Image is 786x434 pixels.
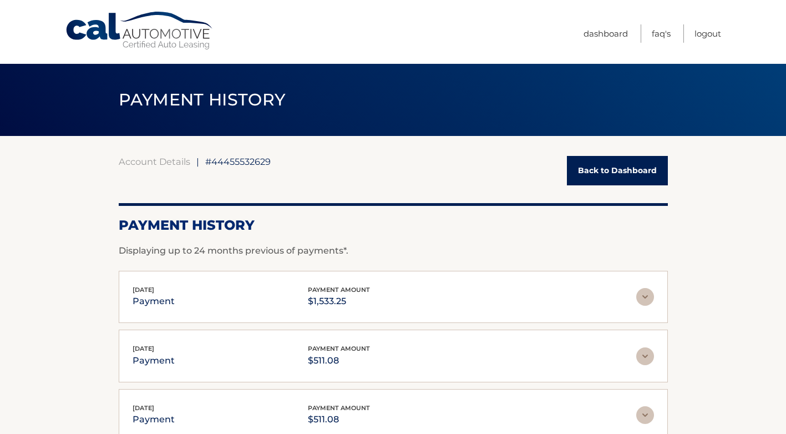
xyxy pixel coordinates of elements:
[308,345,370,352] span: payment amount
[133,286,154,294] span: [DATE]
[567,156,668,185] a: Back to Dashboard
[636,347,654,365] img: accordion-rest.svg
[694,24,721,43] a: Logout
[133,294,175,309] p: payment
[308,294,370,309] p: $1,533.25
[119,244,668,258] p: Displaying up to 24 months previous of payments*.
[652,24,671,43] a: FAQ's
[65,11,215,51] a: Cal Automotive
[133,404,154,412] span: [DATE]
[308,404,370,412] span: payment amount
[584,24,628,43] a: Dashboard
[196,156,199,167] span: |
[636,288,654,306] img: accordion-rest.svg
[133,353,175,369] p: payment
[308,286,370,294] span: payment amount
[308,412,370,427] p: $511.08
[119,156,190,167] a: Account Details
[205,156,271,167] span: #44455532629
[636,406,654,424] img: accordion-rest.svg
[119,89,286,110] span: PAYMENT HISTORY
[119,217,668,234] h2: Payment History
[133,412,175,427] p: payment
[133,345,154,352] span: [DATE]
[308,353,370,369] p: $511.08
